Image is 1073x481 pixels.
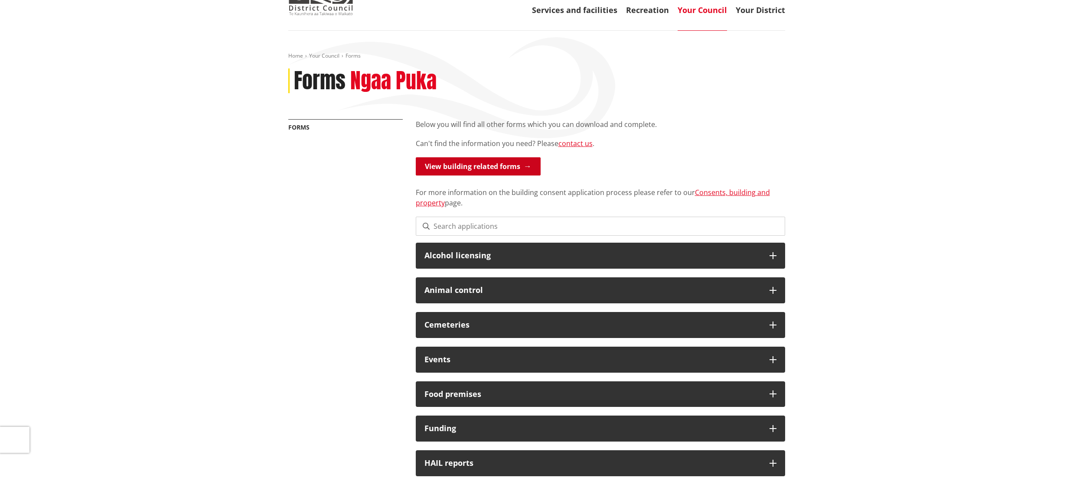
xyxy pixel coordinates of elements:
[424,251,761,260] h3: Alcohol licensing
[288,52,785,60] nav: breadcrumb
[424,286,761,295] h3: Animal control
[736,5,785,15] a: Your District
[424,459,761,468] h3: HAIL reports
[416,217,785,236] input: Search applications
[416,157,541,175] a: View building related forms
[558,139,593,148] a: contact us
[288,123,310,131] a: Forms
[309,52,339,59] a: Your Council
[416,138,785,149] p: Can't find the information you need? Please .
[350,68,437,94] h2: Ngaa Puka
[424,355,761,364] h3: Events
[424,390,761,399] h3: Food premises
[626,5,669,15] a: Recreation
[532,5,617,15] a: Services and facilities
[1033,445,1064,476] iframe: Messenger Launcher
[416,119,785,130] p: Below you will find all other forms which you can download and complete.
[424,321,761,329] h3: Cemeteries
[416,188,770,208] a: Consents, building and property
[416,177,785,208] p: For more information on the building consent application process please refer to our page.
[346,52,361,59] span: Forms
[288,52,303,59] a: Home
[678,5,727,15] a: Your Council
[424,424,761,433] h3: Funding
[294,68,346,94] h1: Forms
